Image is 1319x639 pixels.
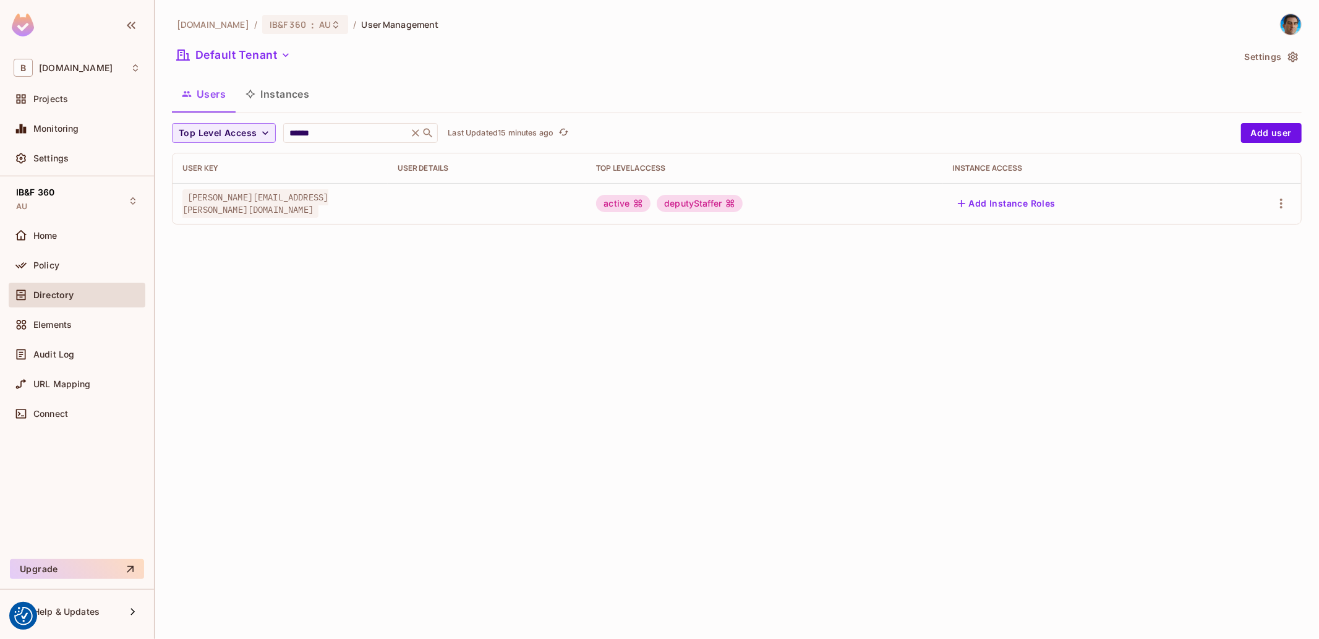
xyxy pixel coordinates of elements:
[657,195,743,212] div: deputyStaffer
[39,63,113,73] span: Workspace: bbva.com
[177,19,249,30] span: the active workspace
[556,126,571,140] button: refresh
[33,153,69,163] span: Settings
[1240,47,1302,67] button: Settings
[33,290,74,300] span: Directory
[14,607,33,625] button: Consent Preferences
[10,559,144,579] button: Upgrade
[558,127,569,139] span: refresh
[1281,14,1301,35] img: PATRICK MULLOT
[596,195,651,212] div: active
[33,409,68,419] span: Connect
[319,19,331,30] span: AU
[596,163,933,173] div: Top Level Access
[182,189,328,218] span: [PERSON_NAME][EMAIL_ADDRESS][PERSON_NAME][DOMAIN_NAME]
[33,231,58,241] span: Home
[172,45,296,65] button: Default Tenant
[254,19,257,30] li: /
[16,187,54,197] span: IB&F 360
[33,607,100,617] span: Help & Updates
[361,19,438,30] span: User Management
[1241,123,1302,143] button: Add user
[33,94,68,104] span: Projects
[182,163,378,173] div: User Key
[14,607,33,625] img: Revisit consent button
[33,124,79,134] span: Monitoring
[236,79,319,109] button: Instances
[953,194,1061,213] button: Add Instance Roles
[553,126,571,140] span: Click to refresh data
[172,79,236,109] button: Users
[353,19,356,30] li: /
[310,20,315,30] span: :
[398,163,577,173] div: User Details
[14,59,33,77] span: B
[953,163,1206,173] div: Instance Access
[448,128,553,138] p: Last Updated 15 minutes ago
[179,126,257,141] span: Top Level Access
[33,379,91,389] span: URL Mapping
[270,19,306,30] span: IB&F 360
[33,320,72,330] span: Elements
[16,202,27,212] span: AU
[33,260,59,270] span: Policy
[12,14,34,36] img: SReyMgAAAABJRU5ErkJggg==
[33,350,74,359] span: Audit Log
[172,123,276,143] button: Top Level Access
